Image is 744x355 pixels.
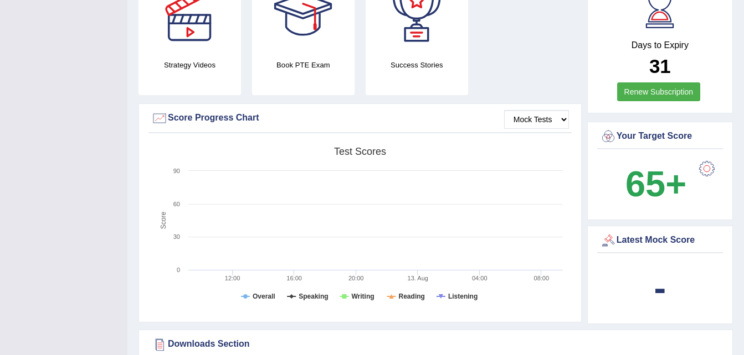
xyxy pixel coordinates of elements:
div: Latest Mock Score [600,232,720,249]
b: - [654,268,666,308]
tspan: Writing [351,293,374,300]
h4: Days to Expiry [600,40,720,50]
tspan: Listening [448,293,478,300]
text: 90 [173,168,180,174]
tspan: Speaking [299,293,328,300]
b: 31 [649,55,671,77]
text: 16:00 [286,275,302,281]
text: 20:00 [348,275,364,281]
div: Your Target Score [600,128,720,145]
h4: Strategy Videos [138,59,241,71]
text: 30 [173,233,180,240]
text: 0 [177,267,180,273]
h4: Success Stories [366,59,468,71]
tspan: Score [160,212,167,229]
div: Downloads Section [151,336,720,353]
tspan: Reading [399,293,425,300]
tspan: 13. Aug [408,275,428,281]
text: 60 [173,201,180,207]
text: 08:00 [534,275,550,281]
text: 04:00 [472,275,488,281]
a: Renew Subscription [617,82,701,101]
h4: Book PTE Exam [252,59,355,71]
div: Score Progress Chart [151,110,569,127]
b: 65+ [625,164,686,204]
text: 12:00 [225,275,240,281]
tspan: Test scores [334,146,386,157]
tspan: Overall [253,293,275,300]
